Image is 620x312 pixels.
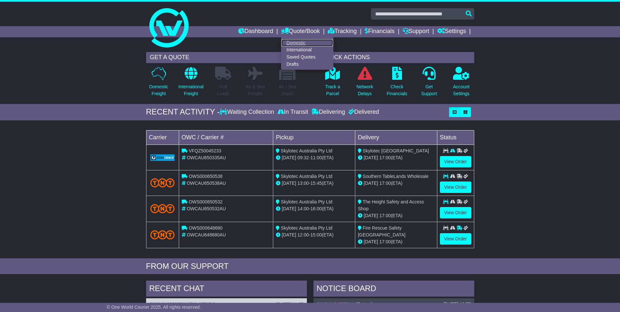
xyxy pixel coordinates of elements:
[440,182,471,193] a: View Order
[363,174,428,179] span: Southern TableLands Wholesale
[403,26,429,37] a: Support
[150,154,175,161] img: GetCarrierServiceLogo
[364,239,378,244] span: [DATE]
[444,302,471,307] div: [DATE] 10:57
[364,155,378,160] span: [DATE]
[325,83,340,97] p: Track a Parcel
[187,206,226,211] span: OWCAU650532AU
[317,302,356,307] a: OWCAU647858AU
[149,302,189,307] a: OWCAU626835AU
[281,61,333,68] a: Drafts
[379,181,391,186] span: 17:00
[187,155,226,160] span: OWCAU650335AU
[310,206,322,211] span: 16:00
[281,26,320,37] a: Quote/Book
[281,39,333,46] a: Domestic
[437,26,466,37] a: Settings
[358,212,434,219] div: (ETA)
[313,281,474,298] div: NOTICE BOARD
[365,26,394,37] a: Financials
[317,302,471,307] div: ( )
[320,52,474,63] div: QUICK ACTIONS
[282,232,296,237] span: [DATE]
[149,83,168,97] p: Domestic Freight
[364,181,378,186] span: [DATE]
[178,83,204,97] p: International Freight
[189,174,223,179] span: OWS000650538
[379,155,391,160] span: 17:00
[281,199,332,204] span: Skylotec Australia Pty Ltd
[325,66,341,101] a: Track aParcel
[387,83,407,97] p: Check Financials
[146,52,300,63] div: GET A QUOTE
[358,199,424,211] span: The Height Safety and Access Shop
[421,66,437,101] a: GetSupport
[276,109,310,116] div: In Transit
[276,205,352,212] div: - (ETA)
[358,154,434,161] div: (ETA)
[150,230,175,239] img: TNT_Domestic.png
[437,130,474,145] td: Status
[215,83,231,97] p: Full Loads
[356,66,373,101] a: NetworkDelays
[146,281,307,298] div: RECENT CHAT
[297,181,309,186] span: 13:00
[282,155,296,160] span: [DATE]
[276,302,303,307] div: [DATE] 11:57
[310,155,322,160] span: 11:00
[310,181,322,186] span: 15:45
[310,109,347,116] div: Delivering
[281,46,333,54] a: International
[355,130,437,145] td: Delivery
[297,206,309,211] span: 14:00
[149,302,304,307] div: ( )
[281,148,332,153] span: Skylotec Australia Pty Ltd
[220,109,276,116] div: Waiting Collection
[281,54,333,61] a: Saved Quotes
[440,233,471,245] a: View Order
[421,83,437,97] p: Get Support
[358,225,406,237] span: Fire Rescue Safety [GEOGRAPHIC_DATA]
[297,232,309,237] span: 12:00
[276,180,352,187] div: - (ETA)
[150,178,175,187] img: TNT_Domestic.png
[328,26,357,37] a: Tracking
[187,232,226,237] span: OWCAU648680AU
[189,199,223,204] span: OWS000650532
[189,225,223,231] span: OWS000648680
[281,174,332,179] span: Skylotec Australia Pty Ltd
[363,148,429,153] span: Skylotec [GEOGRAPHIC_DATA]
[282,181,296,186] span: [DATE]
[191,302,214,307] span: PO-157174
[379,239,391,244] span: 17:00
[149,66,168,101] a: DomesticFreight
[453,66,470,101] a: AccountSettings
[150,204,175,213] img: TNT_Domestic.png
[379,213,391,218] span: 17:00
[358,180,434,187] div: (ETA)
[246,83,265,97] p: Air & Sea Freight
[107,304,201,310] span: © One World Courier 2025. All rights reserved.
[276,232,352,238] div: - (ETA)
[440,207,471,218] a: View Order
[282,206,296,211] span: [DATE]
[281,37,333,70] div: Quote/Book
[356,83,373,97] p: Network Delays
[146,262,474,271] div: FROM OUR SUPPORT
[310,232,322,237] span: 15:00
[440,156,471,167] a: View Order
[187,181,226,186] span: OWCAU650538AU
[273,130,355,145] td: Pickup
[238,26,273,37] a: Dashboard
[189,148,221,153] span: VFQZ50045233
[178,66,204,101] a: InternationalFreight
[276,154,352,161] div: - (ETA)
[358,238,434,245] div: (ETA)
[281,225,332,231] span: Skylotec Australia Pty Ltd
[364,213,378,218] span: [DATE]
[279,83,296,97] p: Air / Sea Depot
[146,130,179,145] td: Carrier
[297,155,309,160] span: 09:32
[386,66,408,101] a: CheckFinancials
[453,83,470,97] p: Account Settings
